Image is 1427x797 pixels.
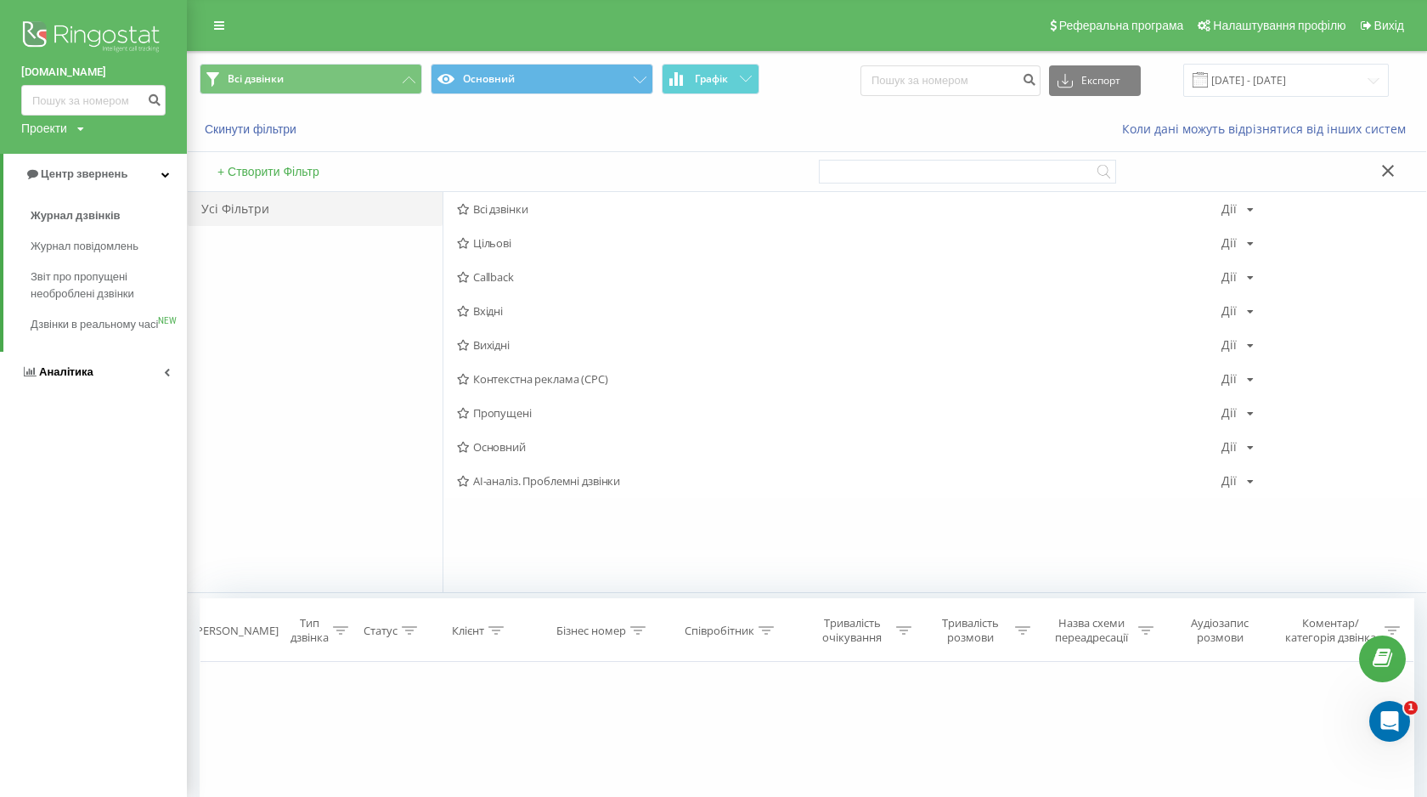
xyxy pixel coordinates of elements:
[31,201,187,231] a: Журнал дзвінків
[21,85,166,116] input: Пошук за номером
[212,164,324,179] button: + Створити Фільтр
[41,167,127,180] span: Центр звернень
[1374,19,1404,32] span: Вихід
[457,475,1221,487] span: AI-аналіз. Проблемні дзвінки
[1059,19,1184,32] span: Реферальна програма
[1213,19,1345,32] span: Налаштування профілю
[1221,237,1237,249] div: Дії
[1173,616,1267,645] div: Аудіозапис розмови
[1221,407,1237,419] div: Дії
[556,624,626,638] div: Бізнес номер
[457,203,1221,215] span: Всі дзвінки
[200,122,305,137] button: Скинути фільтри
[1221,441,1237,453] div: Дії
[188,192,443,226] div: Усі Фільтри
[290,616,329,645] div: Тип дзвінка
[452,624,484,638] div: Клієнт
[1376,163,1401,181] button: Закрити
[31,316,158,333] span: Дзвінки в реальному часі
[662,64,759,94] button: Графік
[200,64,422,94] button: Всі дзвінки
[695,73,728,85] span: Графік
[1221,373,1237,385] div: Дії
[3,154,187,195] a: Центр звернень
[457,237,1221,249] span: Цільові
[21,64,166,81] a: [DOMAIN_NAME]
[39,365,93,378] span: Аналiтика
[1221,305,1237,317] div: Дії
[457,305,1221,317] span: Вхідні
[1369,701,1410,742] iframe: Intercom live chat
[931,616,1011,645] div: Тривалість розмови
[1221,339,1237,351] div: Дії
[457,339,1221,351] span: Вихідні
[457,271,1221,283] span: Callback
[1221,475,1237,487] div: Дії
[31,309,187,340] a: Дзвінки в реальному часіNEW
[860,65,1041,96] input: Пошук за номером
[1122,121,1414,137] a: Коли дані можуть відрізнятися вiд інших систем
[193,624,279,638] div: [PERSON_NAME]
[457,373,1221,385] span: Контекстна реклама (CPC)
[31,231,187,262] a: Журнал повідомлень
[364,624,398,638] div: Статус
[457,407,1221,419] span: Пропущені
[1404,701,1418,715] span: 1
[31,238,138,255] span: Журнал повідомлень
[21,120,67,137] div: Проекти
[1221,203,1237,215] div: Дії
[31,207,121,224] span: Журнал дзвінків
[1049,65,1141,96] button: Експорт
[21,17,166,59] img: Ringostat logo
[228,72,284,86] span: Всі дзвінки
[685,624,754,638] div: Співробітник
[431,64,653,94] button: Основний
[1281,616,1380,645] div: Коментар/категорія дзвінка
[1050,616,1134,645] div: Назва схеми переадресації
[457,441,1221,453] span: Основний
[31,262,187,309] a: Звіт про пропущені необроблені дзвінки
[31,268,178,302] span: Звіт про пропущені необроблені дзвінки
[813,616,893,645] div: Тривалість очікування
[1221,271,1237,283] div: Дії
